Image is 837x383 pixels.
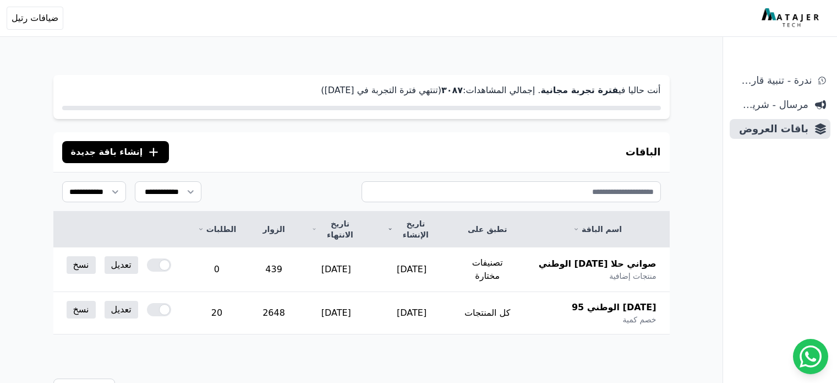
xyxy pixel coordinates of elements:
[184,292,249,335] td: 20
[298,292,374,335] td: [DATE]
[734,121,808,137] span: باقات العروض
[184,247,249,292] td: 0
[374,247,450,292] td: [DATE]
[71,145,143,159] span: إنشاء باقة جديدة
[626,144,661,160] h3: الباقات
[298,247,374,292] td: [DATE]
[387,218,436,240] a: تاريخ الإنشاء
[12,12,58,25] span: ضيافات رتيل
[105,301,138,319] a: تعديل
[67,256,96,274] a: نسخ
[572,301,657,314] span: [DATE] الوطني 95
[762,8,822,28] img: MatajerTech Logo
[450,247,526,292] td: تصنيفات مختارة
[62,141,169,163] button: إنشاء باقة جديدة
[539,224,657,235] a: اسم الباقة
[374,292,450,335] td: [DATE]
[450,212,526,247] th: تطبق على
[249,247,298,292] td: 439
[734,97,808,112] span: مرسال - شريط دعاية
[734,73,812,88] span: ندرة - تنبية قارب علي النفاذ
[450,292,526,335] td: كل المنتجات
[539,257,657,271] span: صواني حلا [DATE] الوطني
[105,256,138,274] a: تعديل
[311,218,361,240] a: تاريخ الانتهاء
[609,271,656,282] span: منتجات إضافية
[249,292,298,335] td: 2648
[198,224,236,235] a: الطلبات
[67,301,96,319] a: نسخ
[7,7,63,30] button: ضيافات رتيل
[540,85,618,95] strong: فترة تجربة مجانية
[441,85,463,95] strong: ۳۰٨٧
[622,314,656,325] span: خصم كمية
[249,212,298,247] th: الزوار
[62,84,661,97] p: أنت حاليا في . إجمالي المشاهدات: (تنتهي فترة التجربة في [DATE])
